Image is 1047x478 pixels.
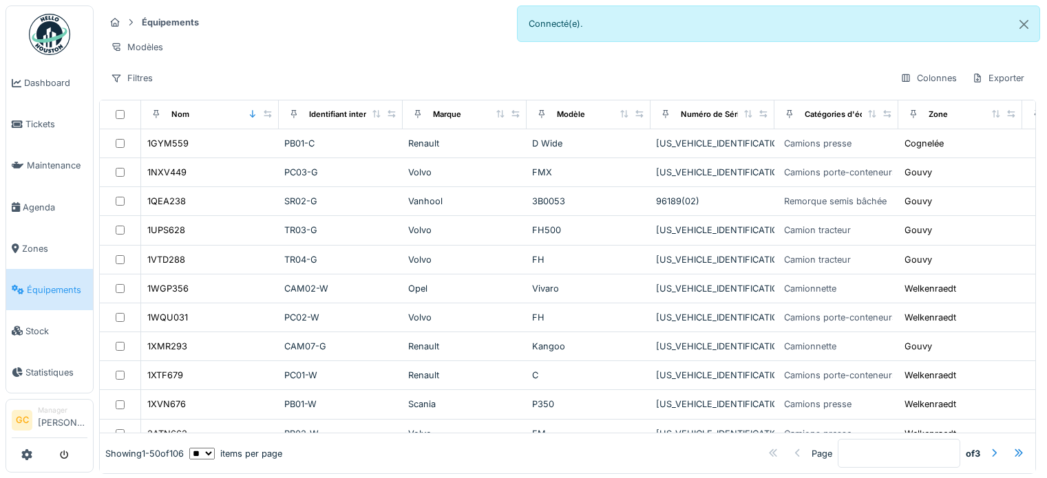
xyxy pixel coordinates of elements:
[656,369,769,382] div: [US_VEHICLE_IDENTIFICATION_NUMBER]-01
[6,63,93,104] a: Dashboard
[656,195,769,208] div: 96189(02)
[656,282,769,295] div: [US_VEHICLE_IDENTIFICATION_NUMBER]-01
[408,253,521,266] div: Volvo
[532,311,645,324] div: FH
[905,195,932,208] div: Gouvy
[6,104,93,145] a: Tickets
[147,224,185,237] div: 1UPS628
[408,311,521,324] div: Volvo
[656,340,769,353] div: [US_VEHICLE_IDENTIFICATION_NUMBER]
[532,166,645,179] div: FMX
[532,195,645,208] div: 3B0053
[284,311,397,324] div: PC02-W
[136,16,204,29] strong: Équipements
[6,351,93,393] a: Statistiques
[966,447,980,460] strong: of 3
[784,224,851,237] div: Camion tracteur
[25,325,87,338] span: Stock
[29,14,70,55] img: Badge_color-CXgf-gQk.svg
[408,166,521,179] div: Volvo
[171,109,189,120] div: Nom
[27,283,87,296] span: Équipements
[284,340,397,353] div: CAM07-G
[784,311,897,324] div: Camions porte-conteneurs
[309,109,376,120] div: Identifiant interne
[929,109,948,120] div: Zone
[147,137,189,150] div: 1GYM559
[812,447,832,460] div: Page
[147,195,186,208] div: 1QEA238
[408,398,521,411] div: Scania
[681,109,744,120] div: Numéro de Série
[147,369,183,382] div: 1XTF679
[557,109,585,120] div: Modèle
[6,310,93,351] a: Stock
[656,224,769,237] div: [US_VEHICLE_IDENTIFICATION_NUMBER]-01
[284,398,397,411] div: PB01-W
[408,427,521,440] div: Volvo
[284,282,397,295] div: CAM02-W
[784,166,897,179] div: Camions porte-conteneurs
[532,398,645,411] div: P350
[408,282,521,295] div: Opel
[25,366,87,379] span: Statistiques
[408,369,521,382] div: Renault
[966,68,1030,88] div: Exporter
[656,253,769,266] div: [US_VEHICLE_IDENTIFICATION_NUMBER]-01
[532,282,645,295] div: Vivaro
[905,282,956,295] div: Welkenraedt
[12,405,87,438] a: GC Manager[PERSON_NAME]
[784,369,897,382] div: Camions porte-conteneurs
[147,253,185,266] div: 1VTD288
[38,405,87,415] div: Manager
[147,427,187,440] div: 2ATN662
[894,68,963,88] div: Colonnes
[784,427,852,440] div: Camions presse
[105,447,184,460] div: Showing 1 - 50 of 106
[1008,6,1039,43] button: Close
[905,166,932,179] div: Gouvy
[147,398,186,411] div: 1XVN676
[656,311,769,324] div: [US_VEHICLE_IDENTIFICATION_NUMBER]-01
[22,242,87,255] span: Zones
[284,166,397,179] div: PC03-G
[147,282,189,295] div: 1WGP356
[784,137,852,150] div: Camions presse
[532,224,645,237] div: FH500
[532,253,645,266] div: FH
[189,447,282,460] div: items per page
[23,201,87,214] span: Agenda
[784,398,852,411] div: Camions presse
[27,159,87,172] span: Maintenance
[905,311,956,324] div: Welkenraedt
[284,224,397,237] div: TR03-G
[147,166,187,179] div: 1NXV449
[6,145,93,186] a: Maintenance
[6,269,93,310] a: Équipements
[408,340,521,353] div: Renault
[532,369,645,382] div: C
[905,369,956,382] div: Welkenraedt
[284,137,397,150] div: PB01-C
[784,282,836,295] div: Camionnette
[25,118,87,131] span: Tickets
[656,427,769,440] div: [US_VEHICLE_IDENTIFICATION_NUMBER]-01
[105,68,159,88] div: Filtres
[905,398,956,411] div: Welkenraedt
[105,37,169,57] div: Modèles
[532,137,645,150] div: D Wide
[784,195,887,208] div: Remorque semis bâchée
[408,137,521,150] div: Renault
[6,228,93,269] a: Zones
[905,427,956,440] div: Welkenraedt
[284,427,397,440] div: PB02-W
[24,76,87,89] span: Dashboard
[805,109,900,120] div: Catégories d'équipement
[905,253,932,266] div: Gouvy
[656,137,769,150] div: [US_VEHICLE_IDENTIFICATION_NUMBER]
[408,195,521,208] div: Vanhool
[784,253,851,266] div: Camion tracteur
[284,253,397,266] div: TR04-G
[284,195,397,208] div: SR02-G
[532,427,645,440] div: FM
